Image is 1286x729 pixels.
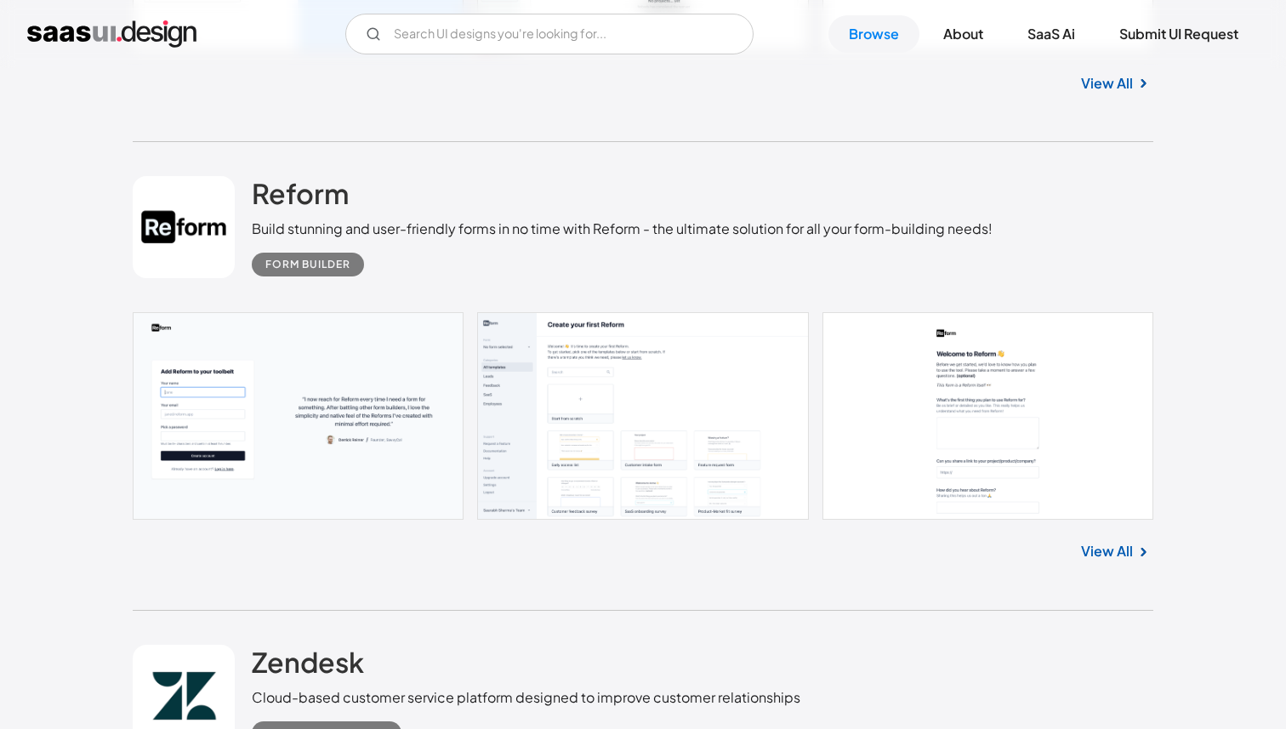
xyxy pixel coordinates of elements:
input: Search UI designs you're looking for... [345,14,754,54]
a: About [923,15,1004,53]
div: Form Builder [265,254,350,275]
a: Zendesk [252,645,364,687]
div: Build stunning and user-friendly forms in no time with Reform - the ultimate solution for all you... [252,219,993,239]
a: Browse [828,15,919,53]
a: Reform [252,176,349,219]
div: Cloud-based customer service platform designed to improve customer relationships [252,687,800,708]
h2: Zendesk [252,645,364,679]
h2: Reform [252,176,349,210]
a: View All [1081,541,1133,561]
a: SaaS Ai [1007,15,1095,53]
a: View All [1081,73,1133,94]
a: Submit UI Request [1099,15,1259,53]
